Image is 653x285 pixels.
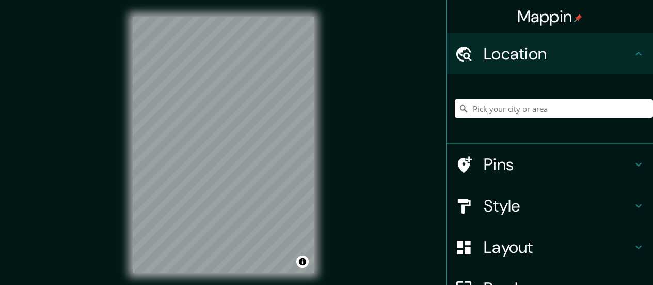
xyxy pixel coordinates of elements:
[296,256,309,268] button: Toggle attribution
[455,99,653,118] input: Pick your city or area
[484,237,632,258] h4: Layout
[447,144,653,185] div: Pins
[574,14,582,22] img: pin-icon.png
[447,227,653,268] div: Layout
[517,6,583,27] h4: Mappin
[484,196,632,216] h4: Style
[484,43,632,64] h4: Location
[447,185,653,227] div: Style
[447,33,653,74] div: Location
[133,17,314,273] canvas: Map
[484,154,632,175] h4: Pins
